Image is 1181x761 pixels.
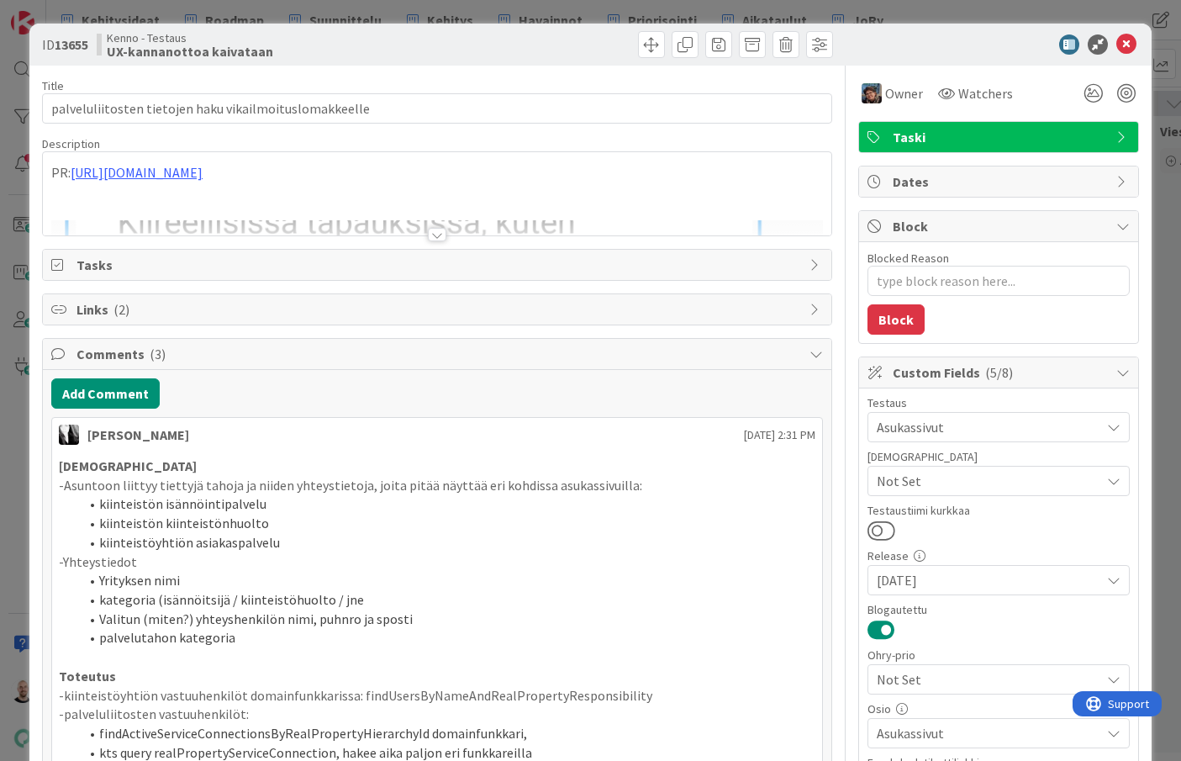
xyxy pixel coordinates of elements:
[113,301,129,318] span: ( 2 )
[893,127,1108,147] span: Taski
[893,216,1108,236] span: Block
[867,649,1130,661] div: Ohry-prio
[59,476,815,495] p: -Asuntoon liittyy tiettyjä tahoja ja niiden yhteystietoja, joita pitää näyttää eri kohdissa asuka...
[150,346,166,362] span: ( 3 )
[107,31,273,45] span: Kenno - Testaus
[867,397,1130,409] div: Testaus
[867,251,949,266] label: Blocked Reason
[867,550,1130,562] div: Release
[877,417,1100,437] span: Asukassivut
[59,552,815,572] p: -Yhteystiedot
[59,425,79,445] img: KV
[55,36,88,53] b: 13655
[985,364,1013,381] span: ( 5/8 )
[71,164,203,181] a: [URL][DOMAIN_NAME]
[867,304,925,335] button: Block
[867,451,1130,462] div: [DEMOGRAPHIC_DATA]
[885,83,923,103] span: Owner
[79,514,815,533] li: kiinteistön kiinteistönhuolto
[51,378,160,409] button: Add Comment
[867,505,1130,516] div: Testaustiimi kurkkaa
[59,705,815,724] p: -palveluliitosten vastuuhenkilöt:
[79,571,815,590] li: Yrityksen nimi
[79,590,815,610] li: kategoria (isännöitsijä / kiinteistöhuolto / jne
[744,426,815,444] span: [DATE] 2:31 PM
[59,686,815,706] p: -kiinteistöyhtiön vastuuhenkilöt domainfunkkarissa: findUsersByNameAndRealPropertyResponsibility
[877,668,1092,691] span: Not Set
[893,172,1108,192] span: Dates
[59,457,197,474] strong: [DEMOGRAPHIC_DATA]
[893,362,1108,383] span: Custom Fields
[79,533,815,552] li: kiinteistöyhtiön asiakaspalvelu
[59,668,116,684] strong: Toteutus
[79,494,815,514] li: kiinteistön isännöintipalvelu
[42,93,832,124] input: type card name here...
[877,723,1100,743] span: Asukassivut
[76,255,801,275] span: Tasks
[76,299,801,320] span: Links
[867,703,1130,715] div: Osio
[862,83,882,103] img: PP
[79,610,815,629] li: Valitun (miten?) yhteyshenkilön nimi, puhnro ja sposti
[877,471,1100,491] span: Not Set
[107,45,273,58] b: UX-kannanottoa kaivataan
[79,724,815,743] li: findActiveServiceConnectionsByRealPropertyHierarchyId domainfunkkari,
[42,136,100,151] span: Description
[958,83,1013,103] span: Watchers
[42,78,64,93] label: Title
[42,34,88,55] span: ID
[51,163,823,182] p: PR:
[76,344,801,364] span: Comments
[35,3,76,23] span: Support
[79,628,815,647] li: palvelutahon kategoria
[87,425,189,445] div: [PERSON_NAME]
[877,570,1100,590] span: [DATE]
[867,604,1130,616] div: Blogautettu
